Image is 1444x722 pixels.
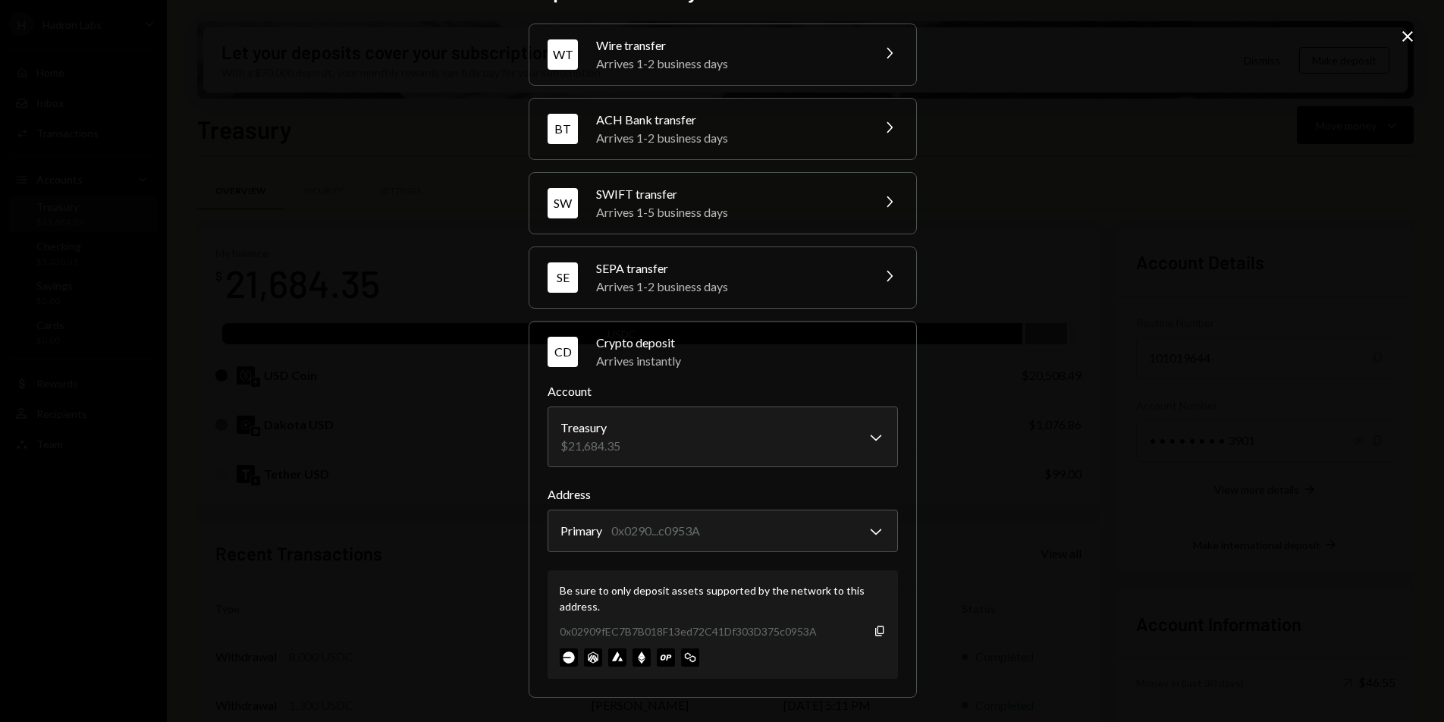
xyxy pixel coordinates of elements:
button: SESEPA transferArrives 1-2 business days [529,247,916,308]
div: CDCrypto depositArrives instantly [548,382,898,679]
div: Crypto deposit [596,334,898,352]
div: Be sure to only deposit assets supported by the network to this address. [560,582,886,614]
label: Account [548,382,898,400]
button: SWSWIFT transferArrives 1-5 business days [529,173,916,234]
div: WT [548,39,578,70]
div: Arrives 1-2 business days [596,55,862,73]
img: base-mainnet [560,648,578,667]
div: SE [548,262,578,293]
img: avalanche-mainnet [608,648,626,667]
img: arbitrum-mainnet [584,648,602,667]
div: 0x0290...c0953A [611,522,700,540]
div: Arrives 1-2 business days [596,278,862,296]
div: SEPA transfer [596,259,862,278]
button: CDCrypto depositArrives instantly [529,322,916,382]
img: optimism-mainnet [657,648,675,667]
div: 0x02909fEC7B7B018F13ed72C41Df303D375c0953A [560,623,817,639]
div: Arrives instantly [596,352,898,370]
button: WTWire transferArrives 1-2 business days [529,24,916,85]
div: Arrives 1-5 business days [596,203,862,221]
div: Wire transfer [596,36,862,55]
div: CD [548,337,578,367]
div: ACH Bank transfer [596,111,862,129]
button: Address [548,510,898,552]
button: Account [548,407,898,467]
div: BT [548,114,578,144]
button: BTACH Bank transferArrives 1-2 business days [529,99,916,159]
label: Address [548,485,898,504]
div: SWIFT transfer [596,185,862,203]
img: ethereum-mainnet [633,648,651,667]
img: polygon-mainnet [681,648,699,667]
div: Arrives 1-2 business days [596,129,862,147]
div: SW [548,188,578,218]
